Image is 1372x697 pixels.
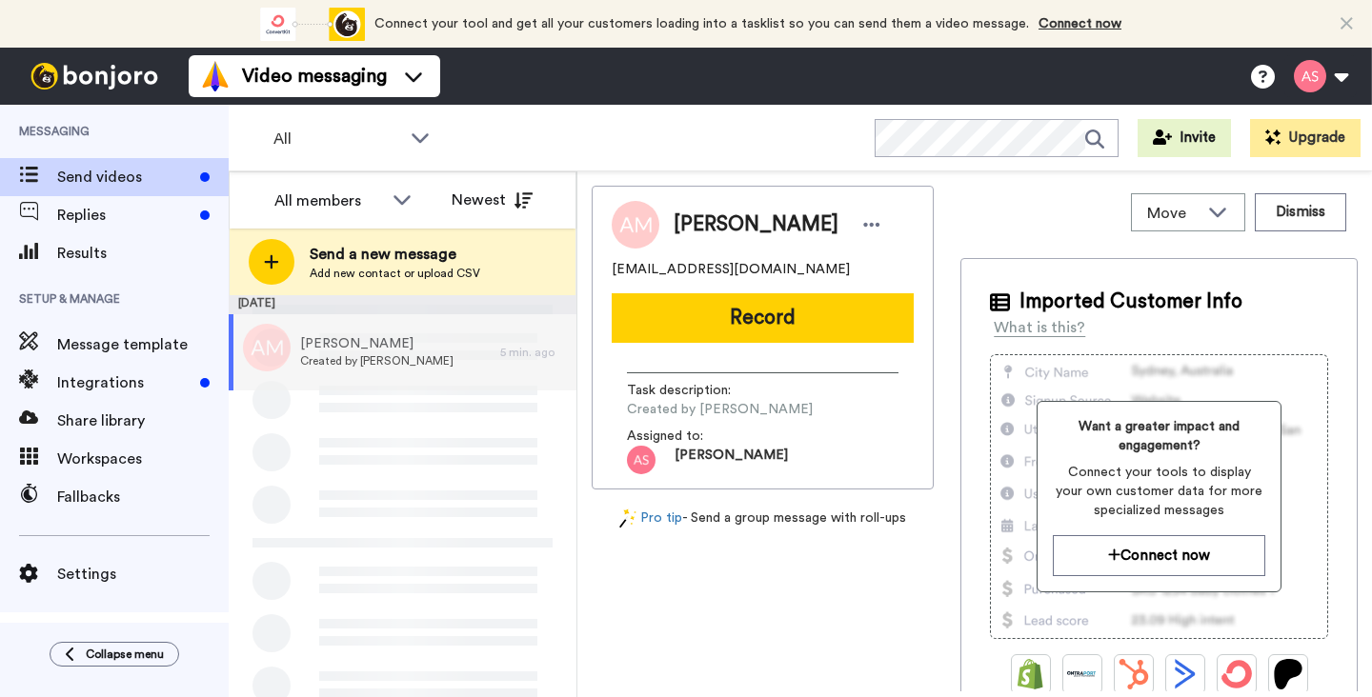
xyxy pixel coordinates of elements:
[1138,119,1231,157] button: Invite
[1170,659,1200,689] img: ActiveCampaign
[57,333,229,356] span: Message template
[86,647,164,662] span: Collapse menu
[1053,417,1265,455] span: Want a greater impact and engagement?
[300,353,454,368] span: Created by [PERSON_NAME]
[243,324,291,371] img: am.png
[627,400,813,419] span: Created by [PERSON_NAME]
[1119,659,1149,689] img: Hubspot
[310,243,480,266] span: Send a new message
[1016,659,1046,689] img: Shopify
[1053,535,1265,576] button: Connect now
[612,260,850,279] span: [EMAIL_ADDRESS][DOMAIN_NAME]
[612,293,914,343] button: Record
[57,409,229,432] span: Share library
[57,371,192,394] span: Integrations
[200,61,231,91] img: vm-color.svg
[437,181,547,219] button: Newest
[1147,202,1199,225] span: Move
[1039,17,1121,30] a: Connect now
[994,316,1085,339] div: What is this?
[1053,463,1265,520] span: Connect your tools to display your own customer data for more specialized messages
[619,508,636,528] img: magic-wand.svg
[57,563,229,586] span: Settings
[57,448,229,470] span: Workspaces
[592,508,934,528] div: - Send a group message with roll-ups
[57,204,192,227] span: Replies
[260,8,365,41] div: animation
[274,189,383,212] div: All members
[242,63,387,90] span: Video messaging
[627,427,760,446] span: Assigned to:
[57,166,192,189] span: Send videos
[1273,659,1303,689] img: Patreon
[612,201,659,249] img: Image of Al Martin
[273,128,401,150] span: All
[229,295,576,314] div: [DATE]
[500,345,567,360] div: 5 min. ago
[619,508,682,528] a: Pro tip
[50,642,179,667] button: Collapse menu
[675,446,788,474] span: [PERSON_NAME]
[1067,659,1098,689] img: Ontraport
[674,210,838,239] span: [PERSON_NAME]
[23,63,166,90] img: bj-logo-header-white.svg
[1255,193,1346,231] button: Dismiss
[300,334,454,353] span: [PERSON_NAME]
[310,266,480,281] span: Add new contact or upload CSV
[1250,119,1361,157] button: Upgrade
[627,446,656,474] img: 0525b6c7-86e0-4df7-a682-f7f833e8f1d3.png
[1019,288,1242,316] span: Imported Customer Info
[627,381,760,400] span: Task description :
[1221,659,1252,689] img: ConvertKit
[374,17,1029,30] span: Connect your tool and get all your customers loading into a tasklist so you can send them a video...
[57,242,229,265] span: Results
[57,486,229,508] span: Fallbacks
